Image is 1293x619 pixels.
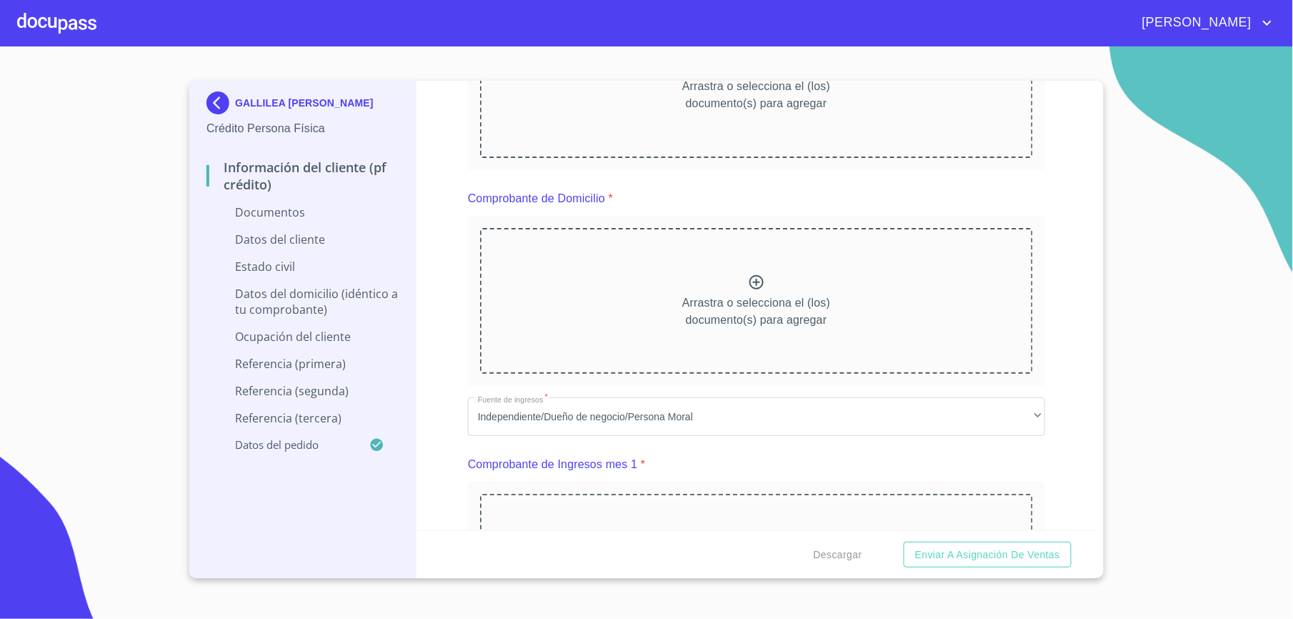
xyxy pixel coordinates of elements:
span: [PERSON_NAME] [1132,11,1259,34]
span: Descargar [814,546,862,564]
p: Arrastra o selecciona el (los) documento(s) para agregar [682,294,830,329]
p: Estado Civil [206,259,399,274]
button: Descargar [808,542,868,568]
button: account of current user [1132,11,1276,34]
span: Enviar a Asignación de Ventas [915,546,1060,564]
p: Crédito Persona Física [206,120,399,137]
img: Docupass spot blue [206,91,235,114]
p: Información del cliente (PF crédito) [206,159,399,193]
p: Comprobante de Domicilio [468,190,605,207]
p: Referencia (segunda) [206,383,399,399]
p: Datos del pedido [206,437,369,452]
p: Referencia (tercera) [206,410,399,426]
p: Ocupación del Cliente [206,329,399,345]
p: Datos del domicilio (idéntico a tu comprobante) [206,286,399,317]
p: Datos del cliente [206,232,399,247]
p: Documentos [206,204,399,220]
p: GALLILEA [PERSON_NAME] [235,97,374,109]
p: Arrastra o selecciona el (los) documento(s) para agregar [682,78,830,112]
button: Enviar a Asignación de Ventas [904,542,1072,568]
div: Independiente/Dueño de negocio/Persona Moral [468,397,1045,436]
p: Comprobante de Ingresos mes 1 [468,456,637,473]
div: GALLILEA [PERSON_NAME] [206,91,399,120]
p: Referencia (primera) [206,356,399,372]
